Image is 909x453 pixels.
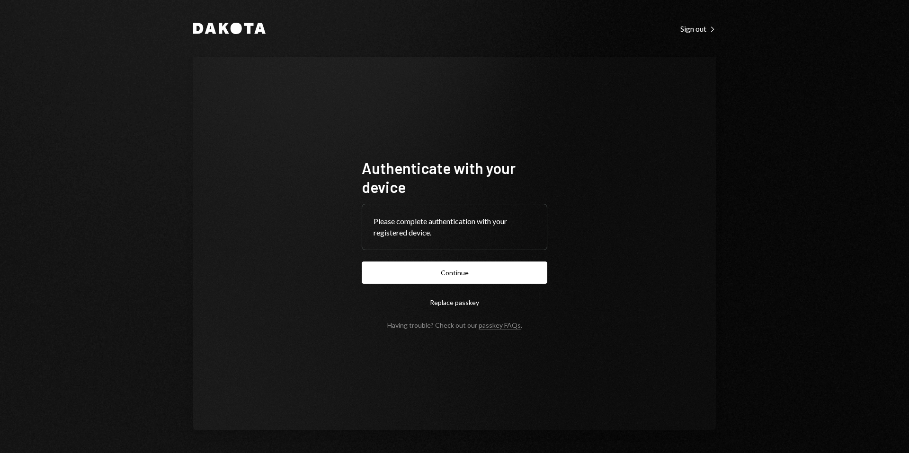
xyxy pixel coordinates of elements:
[362,261,547,284] button: Continue
[362,158,547,196] h1: Authenticate with your device
[387,321,522,329] div: Having trouble? Check out our .
[680,24,716,34] div: Sign out
[680,23,716,34] a: Sign out
[362,291,547,314] button: Replace passkey
[374,216,535,238] div: Please complete authentication with your registered device.
[479,321,521,330] a: passkey FAQs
